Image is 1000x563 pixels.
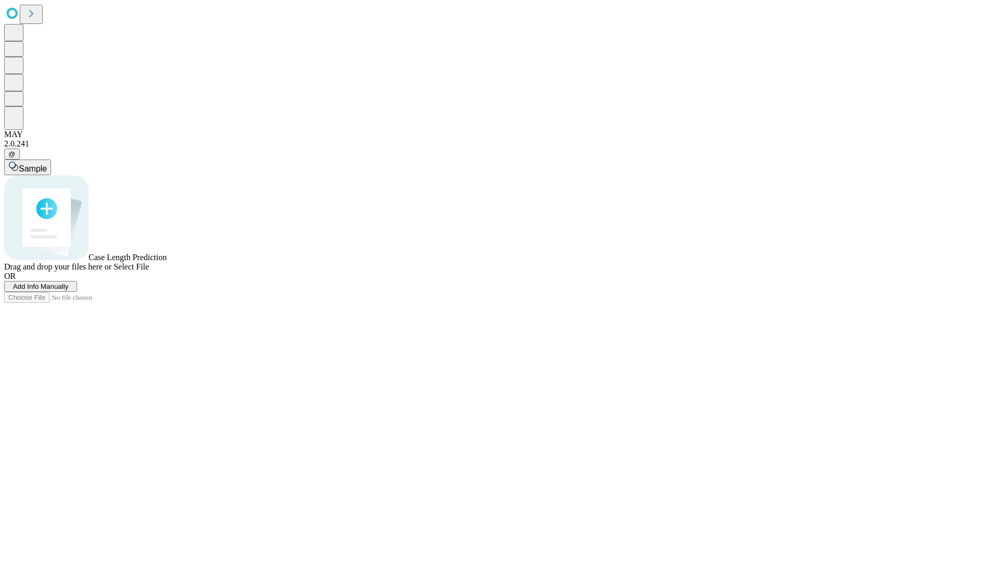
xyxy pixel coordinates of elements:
span: OR [4,272,16,280]
button: @ [4,149,20,160]
div: MAY [4,130,996,139]
button: Sample [4,160,51,175]
span: Select File [114,262,149,271]
span: Sample [19,164,47,173]
span: Add Info Manually [13,283,69,290]
span: Drag and drop your files here or [4,262,111,271]
span: @ [8,150,16,158]
span: Case Length Prediction [89,253,167,262]
div: 2.0.241 [4,139,996,149]
button: Add Info Manually [4,281,77,292]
